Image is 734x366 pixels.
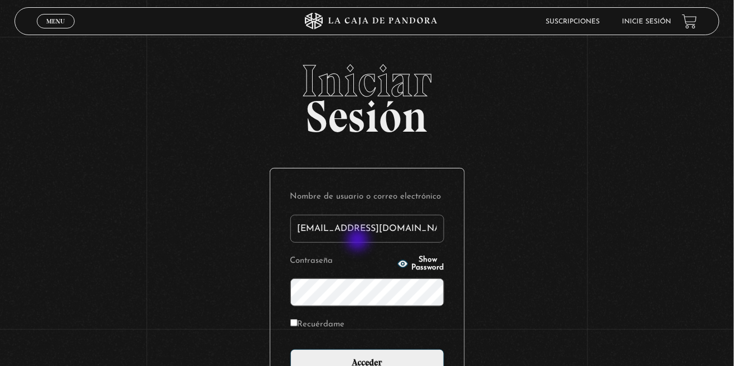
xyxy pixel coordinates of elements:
[290,319,298,326] input: Recuérdame
[14,59,719,130] h2: Sesión
[622,18,671,25] a: Inicie sesión
[43,27,69,35] span: Cerrar
[412,256,444,272] span: Show Password
[546,18,600,25] a: Suscripciones
[682,14,697,29] a: View your shopping cart
[46,18,65,25] span: Menu
[290,189,444,206] label: Nombre de usuario o correo electrónico
[290,316,345,334] label: Recuérdame
[397,256,444,272] button: Show Password
[290,253,394,270] label: Contraseña
[14,59,719,103] span: Iniciar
